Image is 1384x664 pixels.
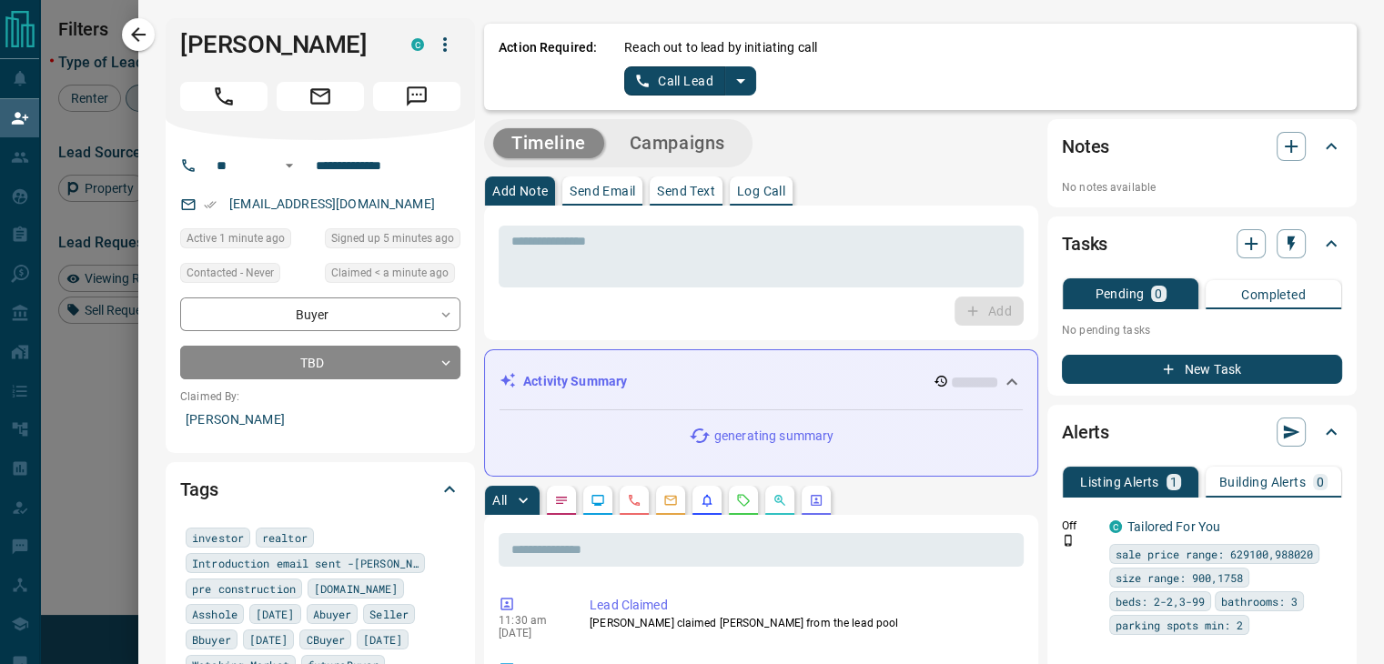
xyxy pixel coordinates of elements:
svg: Listing Alerts [700,493,714,508]
p: Log Call [737,185,785,197]
p: Reach out to lead by initiating call [624,38,817,57]
button: Campaigns [611,128,743,158]
span: [DATE] [363,630,402,649]
p: Listing Alerts [1080,476,1159,488]
span: Call [180,82,268,111]
div: Tue Aug 19 2025 [325,263,460,288]
span: Contacted - Never [187,264,274,282]
div: Tasks [1062,222,1342,266]
span: parking spots min: 2 [1116,616,1243,634]
a: [EMAIL_ADDRESS][DOMAIN_NAME] [229,196,435,211]
h1: [PERSON_NAME] [180,30,384,59]
svg: Push Notification Only [1062,534,1075,547]
span: size range: 900,1758 [1116,568,1243,587]
p: All [492,494,507,507]
svg: Notes [554,493,569,508]
span: realtor [262,528,308,547]
p: 1 [1170,476,1177,488]
div: Alerts [1062,410,1342,454]
button: New Task [1062,355,1342,384]
p: Claimed By: [180,388,460,405]
div: Notes [1062,125,1342,168]
div: Tue Aug 19 2025 [180,228,316,254]
span: sale price range: 629100,988020 [1116,545,1313,563]
div: condos.ca [1109,520,1122,533]
p: Building Alerts [1219,476,1306,488]
p: [PERSON_NAME] [180,405,460,435]
p: 0 [1317,476,1324,488]
span: Signed up 5 minutes ago [331,229,454,247]
p: [PERSON_NAME] claimed [PERSON_NAME] from the lead pool [590,615,1016,631]
span: Claimed < a minute ago [331,264,449,282]
span: Abuyer [313,605,352,623]
span: Email [277,82,364,111]
svg: Requests [736,493,751,508]
div: split button [624,66,756,96]
div: Tags [180,468,460,511]
p: generating summary [714,427,833,446]
p: Send Text [657,185,715,197]
div: Tue Aug 19 2025 [325,228,460,254]
svg: Email Verified [204,198,217,211]
span: Asshole [192,605,237,623]
p: No pending tasks [1062,317,1342,344]
span: Active 1 minute ago [187,229,285,247]
svg: Calls [627,493,641,508]
span: Bbuyer [192,630,231,649]
span: Message [373,82,460,111]
div: TBD [180,346,460,379]
button: Open [278,155,300,176]
p: [DATE] [499,627,562,639]
p: Send Email [570,185,635,197]
p: Pending [1095,287,1144,300]
span: [DATE] [256,605,295,623]
a: Tailored For You [1127,519,1220,534]
h2: Alerts [1062,418,1109,447]
div: Activity Summary [500,365,1023,398]
div: Buyer [180,297,460,331]
p: No notes available [1062,179,1342,196]
span: investor [192,528,244,547]
div: condos.ca [411,38,424,51]
p: 0 [1155,287,1162,300]
span: Introduction email sent -[PERSON_NAME] [192,554,419,572]
h2: Tags [180,475,217,504]
p: Add Note [492,185,548,197]
svg: Agent Actions [809,493,823,508]
svg: Emails [663,493,678,508]
h2: Tasks [1062,229,1107,258]
span: bathrooms: 3 [1221,592,1298,610]
span: [DOMAIN_NAME] [314,579,398,598]
span: [DATE] [249,630,288,649]
p: Activity Summary [523,372,627,391]
svg: Lead Browsing Activity [591,493,605,508]
svg: Opportunities [773,493,787,508]
span: Seller [369,605,409,623]
p: Off [1062,518,1098,534]
p: Completed [1241,288,1306,301]
span: beds: 2-2,3-99 [1116,592,1205,610]
span: CBuyer [306,630,345,649]
p: Lead Claimed [590,596,1016,615]
p: Action Required: [499,38,597,96]
button: Call Lead [624,66,725,96]
h2: Notes [1062,132,1109,161]
button: Timeline [493,128,604,158]
p: 11:30 am [499,614,562,627]
span: pre construction [192,579,296,598]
